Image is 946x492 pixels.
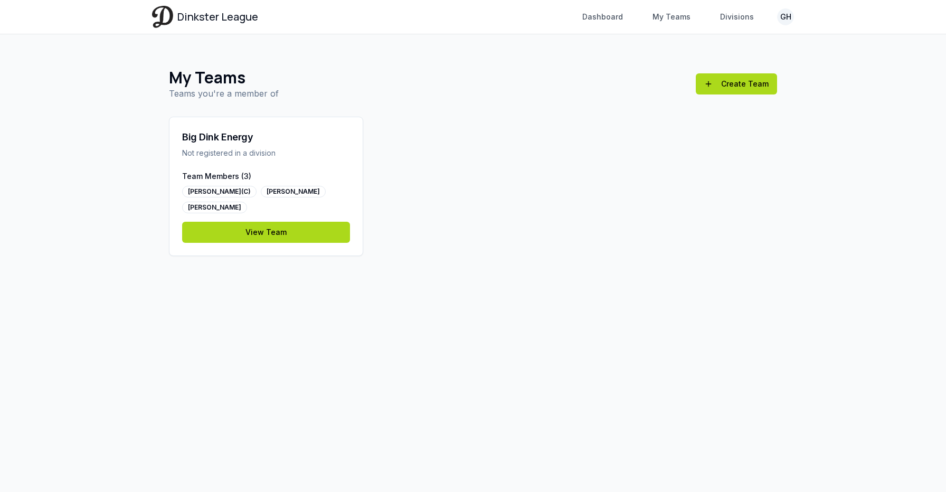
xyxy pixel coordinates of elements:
h1: My Teams [169,68,279,87]
span: Dinkster League [177,10,258,24]
a: Dinkster League [152,6,258,27]
p: Team Members ( 3 ) [182,171,350,182]
a: My Teams [646,7,697,26]
div: Big Dink Energy [182,130,253,145]
a: View Team [182,222,350,243]
div: [PERSON_NAME] (C) [182,186,257,197]
p: Teams you're a member of [169,87,279,100]
button: GH [777,8,794,25]
img: Dinkster [152,6,173,27]
p: Not registered in a division [182,148,350,158]
a: Divisions [714,7,760,26]
a: Create Team [696,73,777,94]
div: [PERSON_NAME] [182,202,247,213]
a: Dashboard [576,7,629,26]
div: [PERSON_NAME] [261,186,326,197]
